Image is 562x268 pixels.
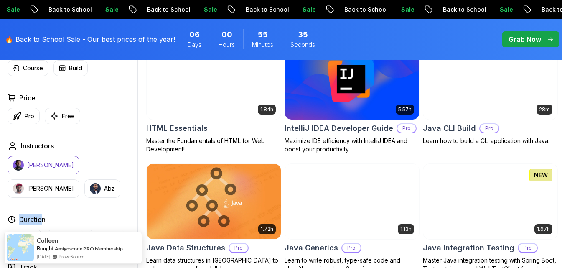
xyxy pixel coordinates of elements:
[285,44,420,153] a: IntelliJ IDEA Developer Guide card5.57hIntelliJ IDEA Developer GuideProMaximize IDE efficiency wi...
[8,230,42,245] button: 0-1 Hour
[342,244,361,252] p: Pro
[89,230,125,245] button: +3 Hours
[69,64,82,72] p: Build
[537,226,550,232] p: 1.67h
[397,124,416,133] p: Pro
[8,179,79,198] button: instructor img[PERSON_NAME]
[147,164,281,239] img: Java Data Structures card
[147,44,281,120] img: HTML Essentials card
[338,5,394,14] p: Back to School
[37,245,54,252] span: Bought
[5,34,175,44] p: 🔥 Back to School Sale - Our best prices of the year!
[104,184,115,193] p: Abz
[534,171,548,179] p: NEW
[423,242,514,254] h2: Java Integration Testing
[519,244,537,252] p: Pro
[90,183,101,194] img: instructor img
[62,112,75,120] p: Free
[285,164,419,239] img: Java Generics card
[480,124,498,133] p: Pro
[290,41,315,49] span: Seconds
[7,234,34,261] img: provesource social proof notification image
[221,29,232,41] span: 0 Hours
[27,161,74,169] p: [PERSON_NAME]
[229,244,248,252] p: Pro
[285,44,419,120] img: IntelliJ IDEA Developer Guide card
[37,253,50,260] span: [DATE]
[146,123,208,134] h2: HTML Essentials
[55,245,123,252] a: Amigoscode PRO Membership
[423,123,476,134] h2: Java CLI Build
[398,106,412,113] p: 5.57h
[400,226,412,232] p: 1.13h
[45,108,80,124] button: Free
[8,60,48,76] button: Course
[13,160,24,171] img: instructor img
[285,242,338,254] h2: Java Generics
[252,41,273,49] span: Minutes
[19,214,46,225] h2: Duration
[19,93,36,103] h2: Price
[261,226,273,232] p: 1.72h
[423,44,558,145] a: Java CLI Build card28mJava CLI BuildProLearn how to build a CLI application with Java.
[189,29,200,41] span: 6 Days
[285,123,393,134] h2: IntelliJ IDEA Developer Guide
[298,29,308,41] span: 35 Seconds
[260,106,273,113] p: 1.84h
[258,29,268,41] span: 55 Minutes
[509,34,541,44] p: Grab Now
[296,5,323,14] p: Sale
[423,44,557,120] img: Java CLI Build card
[493,5,520,14] p: Sale
[423,137,558,145] p: Learn how to build a CLI application with Java.
[84,179,120,198] button: instructor imgAbz
[219,41,235,49] span: Hours
[423,164,557,239] img: Java Integration Testing card
[25,112,34,120] p: Pro
[188,41,201,49] span: Days
[23,64,43,72] p: Course
[197,5,224,14] p: Sale
[539,106,550,113] p: 28m
[146,44,281,153] a: HTML Essentials card1.84hHTML EssentialsMaster the Fundamentals of HTML for Web Development!
[8,108,40,124] button: Pro
[239,5,296,14] p: Back to School
[21,141,54,151] h2: Instructors
[53,60,88,76] button: Build
[140,5,197,14] p: Back to School
[47,230,84,245] button: 1-3 Hours
[146,137,281,153] p: Master the Fundamentals of HTML for Web Development!
[42,5,99,14] p: Back to School
[37,237,58,244] span: Colleen
[99,5,125,14] p: Sale
[146,242,225,254] h2: Java Data Structures
[436,5,493,14] p: Back to School
[394,5,421,14] p: Sale
[285,137,420,153] p: Maximize IDE efficiency with IntelliJ IDEA and boost your productivity.
[8,156,79,174] button: instructor img[PERSON_NAME]
[58,253,84,260] a: ProveSource
[27,184,74,193] p: [PERSON_NAME]
[13,183,24,194] img: instructor img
